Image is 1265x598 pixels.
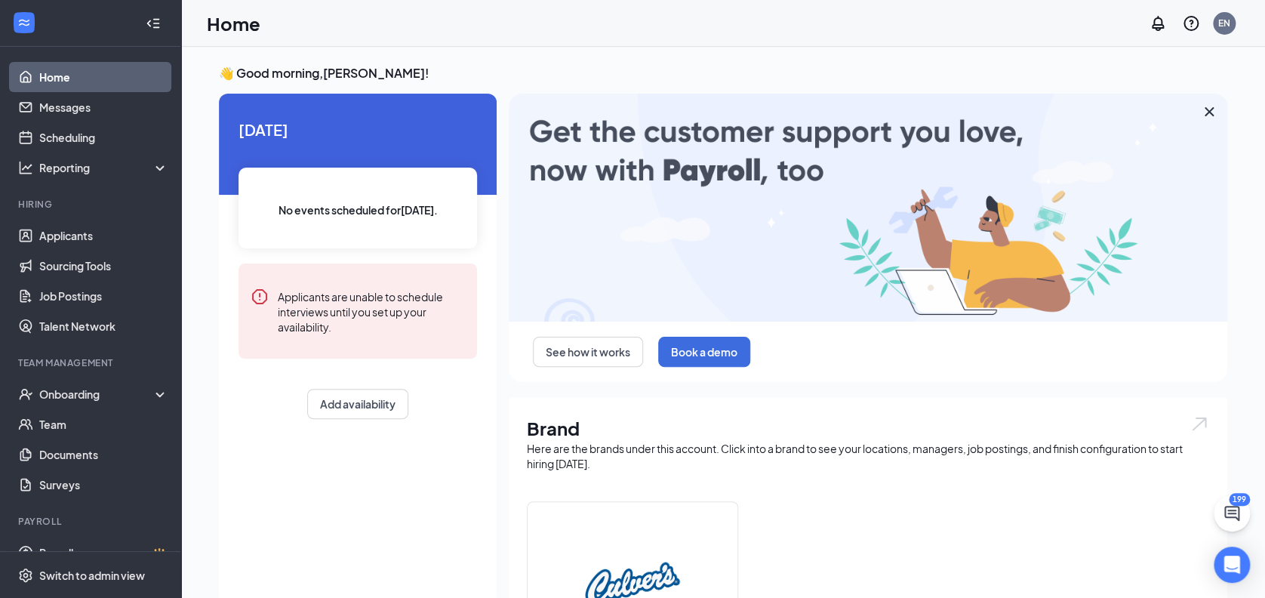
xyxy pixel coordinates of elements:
[533,337,643,367] button: See how it works
[18,387,33,402] svg: UserCheck
[658,337,750,367] button: Book a demo
[18,515,165,528] div: Payroll
[39,470,168,500] a: Surveys
[18,356,165,369] div: Team Management
[278,288,465,334] div: Applicants are unable to schedule interviews until you set up your availability.
[1190,415,1209,433] img: open.6027fd2a22e1237b5b06.svg
[307,389,408,419] button: Add availability
[39,62,168,92] a: Home
[39,538,168,568] a: PayrollCrown
[1182,14,1200,32] svg: QuestionInfo
[146,16,161,31] svg: Collapse
[39,122,168,153] a: Scheduling
[239,118,477,141] span: [DATE]
[18,160,33,175] svg: Analysis
[39,160,169,175] div: Reporting
[509,94,1227,322] img: payroll-large.gif
[17,15,32,30] svg: WorkstreamLogo
[39,251,168,281] a: Sourcing Tools
[18,198,165,211] div: Hiring
[1214,495,1250,532] button: ChatActive
[39,568,145,583] div: Switch to admin view
[251,288,269,306] svg: Error
[39,387,155,402] div: Onboarding
[1223,504,1241,522] svg: ChatActive
[527,415,1209,441] h1: Brand
[1200,103,1218,121] svg: Cross
[207,11,260,36] h1: Home
[279,202,438,218] span: No events scheduled for [DATE] .
[527,441,1209,471] div: Here are the brands under this account. Click into a brand to see your locations, managers, job p...
[18,568,33,583] svg: Settings
[39,220,168,251] a: Applicants
[1229,493,1250,506] div: 199
[1214,547,1250,583] div: Open Intercom Messenger
[1218,17,1230,29] div: EN
[219,65,1227,82] h3: 👋 Good morning, [PERSON_NAME] !
[39,281,168,311] a: Job Postings
[39,92,168,122] a: Messages
[39,409,168,439] a: Team
[39,439,168,470] a: Documents
[1149,14,1167,32] svg: Notifications
[39,311,168,341] a: Talent Network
